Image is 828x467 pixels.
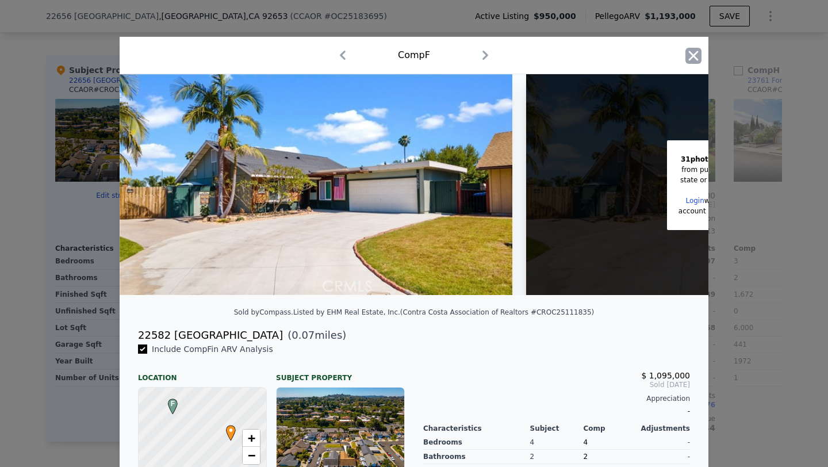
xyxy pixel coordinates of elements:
[165,399,181,409] span: F
[248,448,255,462] span: −
[678,206,766,216] div: account or client account
[423,435,530,450] div: Bedrooms
[423,403,690,419] div: -
[641,371,690,380] span: $ 1,095,000
[681,155,717,163] span: 31 photos
[234,308,293,316] div: Sold by Compass .
[398,48,430,62] div: Comp F
[530,450,584,464] div: 2
[248,431,255,445] span: +
[685,197,704,205] a: Login
[583,450,637,464] div: 2
[423,380,690,389] span: Sold [DATE]
[138,327,283,343] div: 22582 [GEOGRAPHIC_DATA]
[583,424,637,433] div: Comp
[637,435,690,450] div: -
[423,450,530,464] div: Bathrooms
[243,430,260,447] a: Zoom in
[243,447,260,464] a: Zoom out
[423,394,690,403] div: Appreciation
[276,364,405,382] div: Subject Property
[165,399,172,405] div: F
[223,422,239,439] span: •
[223,425,230,432] div: •
[678,175,766,185] div: state or MLS regulations
[120,74,512,295] img: Property Img
[530,424,584,433] div: Subject
[147,344,278,354] span: Include Comp F in ARV Analysis
[292,329,315,341] span: 0.07
[637,450,690,464] div: -
[423,424,530,433] div: Characteristics
[678,154,766,164] div: are restricted
[293,308,594,316] div: Listed by EHM Real Estate, Inc. (Contra Costa Association of Realtors #CROC25111835)
[637,424,690,433] div: Adjustments
[704,197,759,205] span: with your agent
[678,164,766,175] div: from public view due to
[283,327,346,343] span: ( miles)
[138,364,267,382] div: Location
[530,435,584,450] div: 4
[583,438,588,446] span: 4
